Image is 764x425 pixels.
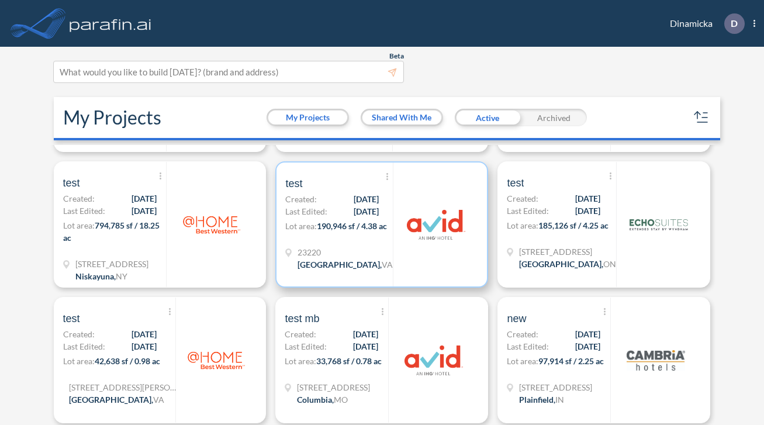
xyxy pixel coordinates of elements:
button: Shared With Me [362,110,441,125]
img: logo [187,331,246,389]
img: logo [67,12,154,35]
span: Lot area: [507,220,538,230]
span: 23220 [298,246,393,258]
span: Last Edited: [507,340,549,353]
span: [GEOGRAPHIC_DATA] , [69,395,153,405]
span: 97,914 sf / 2.25 ac [538,356,604,366]
p: D [731,18,738,29]
span: VA [153,395,164,405]
span: 185,126 sf / 4.25 ac [538,220,609,230]
span: 674 Front Street [519,246,616,258]
span: NY [116,271,127,281]
span: [DATE] [575,328,600,340]
span: [DATE] [575,192,600,205]
div: Richmond, VA [69,393,164,406]
div: Dinamicka [652,13,755,34]
span: Created: [285,328,316,340]
span: Plainfield , [519,395,555,405]
div: Archived [521,109,587,126]
div: Columbia, MO [297,393,348,406]
span: Beta [389,51,404,61]
span: Created: [285,193,317,205]
span: Lot area: [285,356,316,366]
span: [GEOGRAPHIC_DATA] , [519,259,603,269]
span: test mb [285,312,319,326]
span: 203 North Foushee Street [69,381,180,393]
span: [DATE] [132,340,157,353]
span: 4157 Cupertino Avenue [519,381,592,393]
span: new [507,312,526,326]
img: logo [630,195,688,254]
button: My Projects [268,110,347,125]
img: logo [407,195,465,254]
span: 33,768 sf / 0.78 ac [316,356,382,366]
span: 2382 River Rd [75,258,148,270]
span: Created: [63,328,95,340]
span: ON [603,259,616,269]
span: [DATE] [575,340,600,353]
div: Trenton, ON [519,258,616,270]
div: Niskayuna, NY [75,270,127,282]
span: VA [382,260,393,269]
span: 14 South 8th Street [297,381,370,393]
span: Last Edited: [285,205,327,217]
span: Niskayuna , [75,271,116,281]
span: 794,785 sf / 18.25 ac [63,220,160,243]
span: IN [555,395,564,405]
h2: My Projects [63,106,161,129]
span: test [63,312,80,326]
span: Lot area: [507,356,538,366]
span: Last Edited: [63,205,105,217]
span: [DATE] [575,205,600,217]
div: Active [455,109,521,126]
span: [DATE] [353,340,378,353]
span: Last Edited: [507,205,549,217]
div: Plainfield, IN [519,393,564,406]
span: [DATE] [354,193,379,205]
img: logo [182,195,241,254]
span: Columbia , [297,395,334,405]
span: Created: [507,328,538,340]
span: test [285,177,302,191]
span: Lot area: [63,356,95,366]
span: [DATE] [353,328,378,340]
span: 42,638 sf / 0.98 ac [95,356,160,366]
span: Last Edited: [63,340,105,353]
img: logo [627,331,685,389]
span: 190,946 sf / 4.38 ac [317,221,387,231]
span: Lot area: [285,221,317,231]
span: Last Edited: [285,340,327,353]
img: logo [405,331,463,389]
span: [GEOGRAPHIC_DATA] , [298,260,382,269]
span: Created: [63,192,95,205]
span: [DATE] [354,205,379,217]
span: Created: [507,192,538,205]
div: Richmond, VA [298,258,393,271]
button: sort [692,108,711,127]
span: [DATE] [132,205,157,217]
span: [DATE] [132,192,157,205]
span: test [507,176,524,190]
span: Lot area: [63,220,95,230]
span: test [63,176,80,190]
span: [DATE] [132,328,157,340]
span: MO [334,395,348,405]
